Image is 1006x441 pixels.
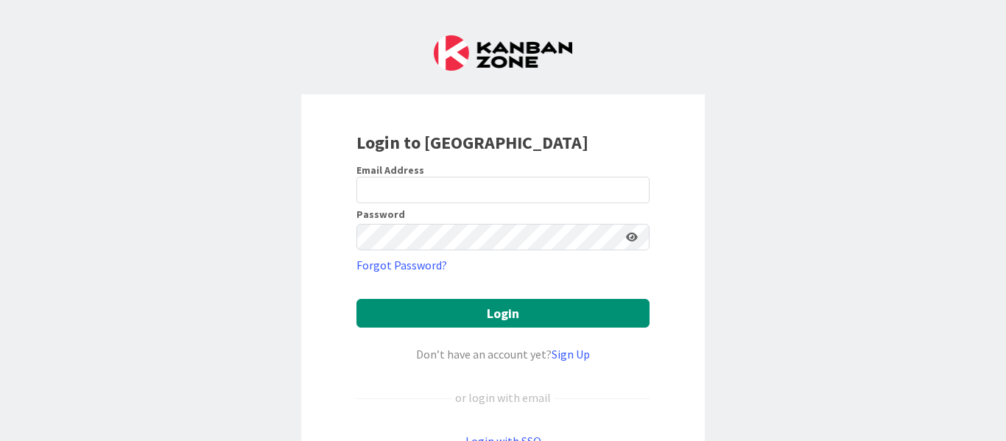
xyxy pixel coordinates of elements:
a: Forgot Password? [356,256,447,274]
label: Email Address [356,163,424,177]
div: or login with email [451,389,555,406]
a: Sign Up [552,347,590,361]
button: Login [356,299,650,328]
label: Password [356,209,405,219]
img: Kanban Zone [434,35,572,71]
b: Login to [GEOGRAPHIC_DATA] [356,131,588,154]
div: Don’t have an account yet? [356,345,650,363]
